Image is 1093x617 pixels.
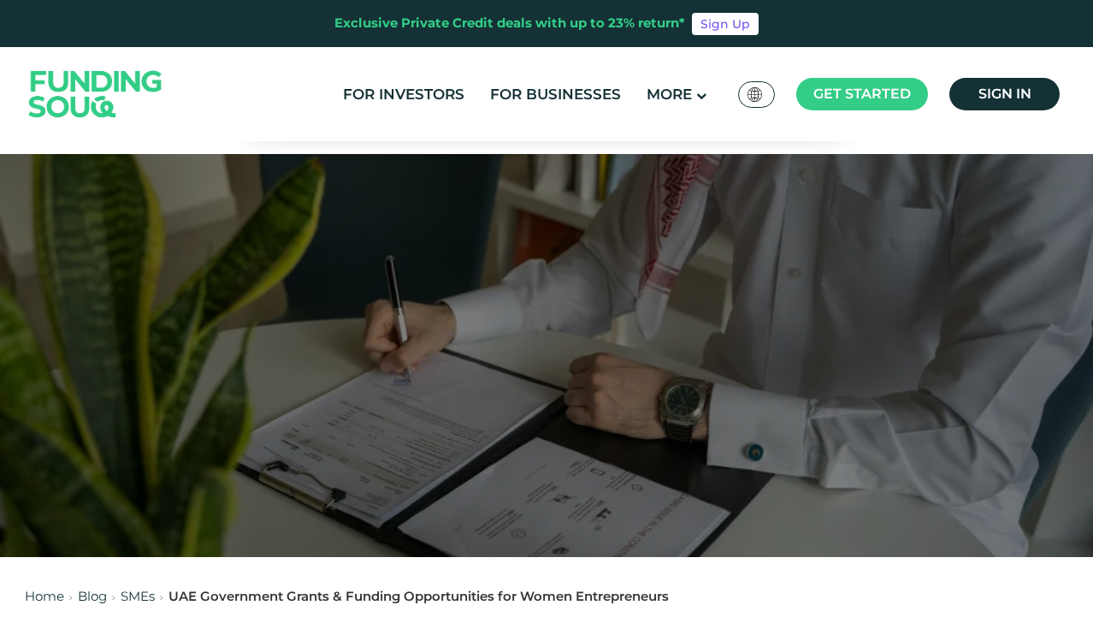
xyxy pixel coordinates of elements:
[339,80,469,109] a: For Investors
[813,86,911,102] span: Get started
[949,78,1060,110] a: Sign in
[747,87,763,102] img: SA Flag
[78,588,107,604] a: Blog
[978,86,1031,102] span: Sign in
[647,86,692,103] span: More
[25,588,64,604] a: Home
[692,13,759,35] a: Sign Up
[334,14,685,33] div: Exclusive Private Credit deals with up to 23% return*
[12,50,180,137] img: Logo
[168,587,669,607] div: UAE Government Grants & Funding Opportunities for Women Entrepreneurs
[486,80,625,109] a: For Businesses
[121,588,155,604] a: SMEs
